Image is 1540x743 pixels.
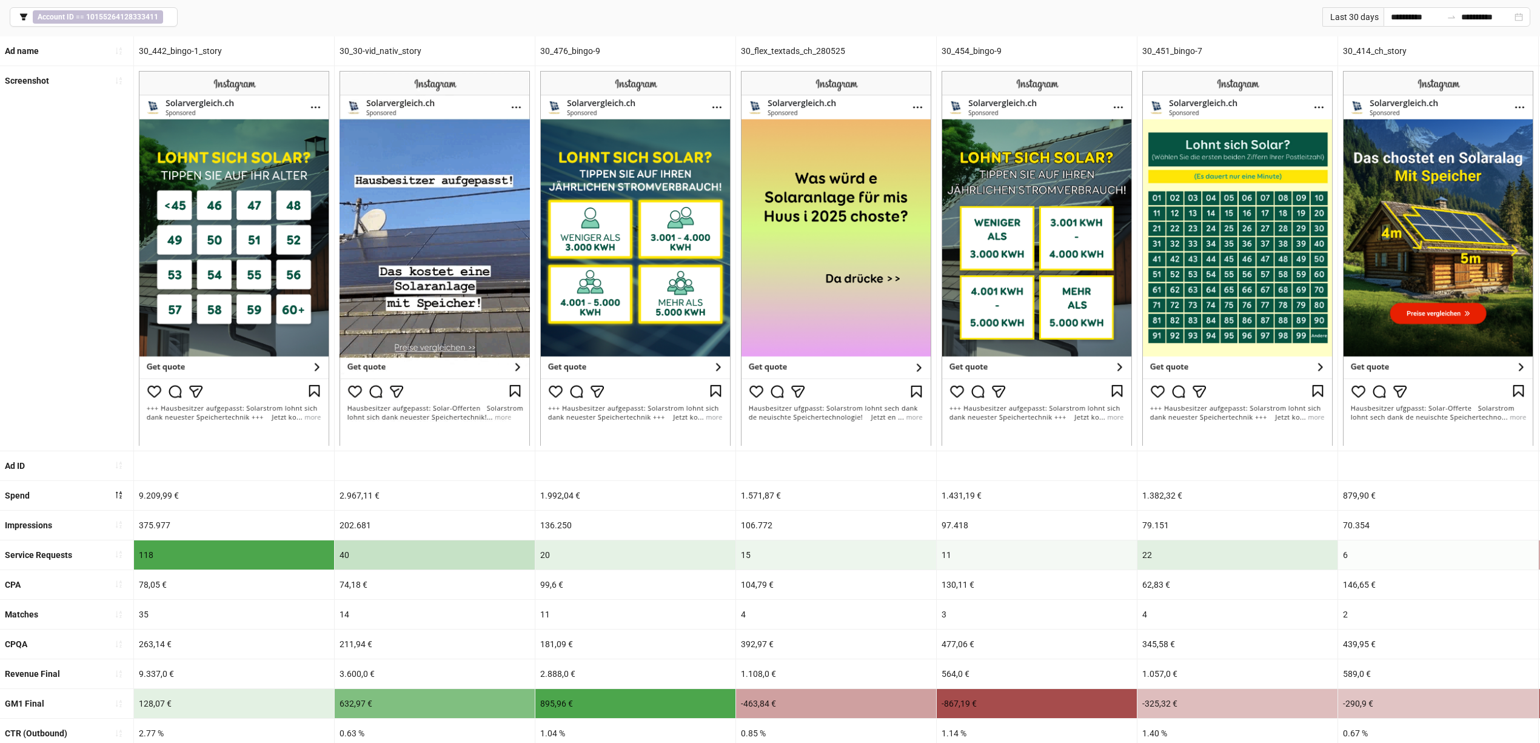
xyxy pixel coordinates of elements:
[86,13,158,21] b: 10155264128333411
[535,630,735,659] div: 181,09 €
[535,36,735,66] div: 30_476_bingo-9
[937,689,1137,718] div: -867,19 €
[115,580,123,588] span: sort-ascending
[1338,36,1538,66] div: 30_414_ch_story
[540,71,731,445] img: Screenshot 120228336126600238
[335,36,535,66] div: 30_30-vid_nativ_story
[741,71,931,445] img: Screenshot 120226055332970238
[5,580,21,590] b: CPA
[736,540,936,570] div: 15
[736,600,936,629] div: 4
[134,630,334,659] div: 263,14 €
[115,520,123,529] span: sort-ascending
[5,639,27,649] b: CPQA
[1447,12,1456,22] span: swap-right
[134,689,334,718] div: 128,07 €
[115,461,123,469] span: sort-ascending
[937,630,1137,659] div: 477,06 €
[736,511,936,540] div: 106.772
[736,659,936,688] div: 1.108,0 €
[5,699,44,708] b: GM1 Final
[937,659,1137,688] div: 564,0 €
[1338,570,1538,599] div: 146,65 €
[736,481,936,510] div: 1.571,87 €
[115,76,123,85] span: sort-ascending
[134,36,334,66] div: 30_442_bingo-1_story
[1338,540,1538,570] div: 6
[535,511,735,540] div: 136.250
[937,570,1137,599] div: 130,11 €
[335,481,535,510] div: 2.967,11 €
[1137,570,1337,599] div: 62,83 €
[736,570,936,599] div: 104,79 €
[335,630,535,659] div: 211,94 €
[1137,540,1337,570] div: 22
[115,610,123,619] span: sort-ascending
[1137,630,1337,659] div: 345,58 €
[535,481,735,510] div: 1.992,04 €
[33,10,163,24] span: ==
[1137,689,1337,718] div: -325,32 €
[134,659,334,688] div: 9.337,0 €
[1142,71,1333,445] img: Screenshot 120225941635090238
[937,540,1137,570] div: 11
[937,511,1137,540] div: 97.418
[19,13,28,21] span: filter
[115,699,123,708] span: sort-ascending
[937,36,1137,66] div: 30_454_bingo-9
[134,600,334,629] div: 35
[5,669,60,679] b: Revenue Final
[1343,71,1533,445] img: Screenshot 120225940570970238
[139,71,329,445] img: Screenshot 120225940570960238
[38,13,74,21] b: Account ID
[335,570,535,599] div: 74,18 €
[5,491,30,500] b: Spend
[115,550,123,559] span: sort-ascending
[134,481,334,510] div: 9.209,99 €
[335,659,535,688] div: 3.600,0 €
[1338,659,1538,688] div: 589,0 €
[335,511,535,540] div: 202.681
[942,71,1132,445] img: Screenshot 120225941591980238
[5,76,49,86] b: Screenshot
[1137,600,1337,629] div: 4
[134,540,334,570] div: 118
[5,520,52,530] b: Impressions
[1137,659,1337,688] div: 1.057,0 €
[535,659,735,688] div: 2.888,0 €
[1338,630,1538,659] div: 439,95 €
[5,610,38,619] b: Matches
[115,491,123,499] span: sort-descending
[1338,481,1538,510] div: 879,90 €
[115,729,123,738] span: sort-ascending
[1137,36,1337,66] div: 30_451_bingo-7
[5,46,39,56] b: Ad name
[535,689,735,718] div: 895,96 €
[736,36,936,66] div: 30_flex_textads_ch_280525
[1137,481,1337,510] div: 1.382,32 €
[736,630,936,659] div: 392,97 €
[1137,511,1337,540] div: 79.151
[5,461,25,471] b: Ad ID
[134,570,334,599] div: 78,05 €
[937,600,1137,629] div: 3
[1338,689,1538,718] div: -290,9 €
[115,670,123,678] span: sort-ascending
[535,570,735,599] div: 99,6 €
[115,640,123,648] span: sort-ascending
[1322,7,1384,27] div: Last 30 days
[1447,12,1456,22] span: to
[340,71,530,445] img: Screenshot 120225940571290238
[1338,511,1538,540] div: 70.354
[535,540,735,570] div: 20
[5,550,72,560] b: Service Requests
[335,600,535,629] div: 14
[335,540,535,570] div: 40
[134,511,334,540] div: 375.977
[736,689,936,718] div: -463,84 €
[937,481,1137,510] div: 1.431,19 €
[5,728,67,738] b: CTR (Outbound)
[335,689,535,718] div: 632,97 €
[115,47,123,55] span: sort-ascending
[10,7,178,27] button: Account ID == 10155264128333411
